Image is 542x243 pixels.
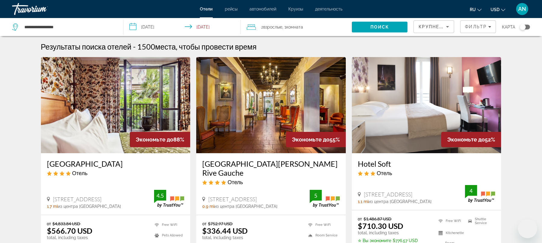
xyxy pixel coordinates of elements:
[358,199,368,204] span: 1.1 mi
[47,204,58,209] span: 1.7 mi
[435,216,465,225] li: Free WiFi
[155,42,257,51] span: места, чтобы провести время
[465,187,477,194] div: 4
[358,170,495,176] div: 3 star Hotel
[358,238,391,243] span: ✮ Вы экономите
[196,57,346,153] img: Hôtel Saint Paul Rive Gauche
[47,221,51,226] span: от
[370,25,389,29] span: Поиск
[249,7,276,11] a: автомобилей
[214,204,277,209] span: из центра [GEOGRAPHIC_DATA]
[364,191,412,198] span: [STREET_ADDRESS]
[228,179,243,185] span: Отель
[441,132,501,147] div: 52%
[364,216,392,221] del: $1,486.87 USD
[47,170,184,176] div: 4 star Hotel
[152,232,184,239] li: Pets Allowed
[154,190,184,208] img: TrustYou guest rating badge
[202,159,340,177] a: [GEOGRAPHIC_DATA][PERSON_NAME] Rive Gauche
[12,1,72,17] a: Travorium
[208,196,257,202] span: [STREET_ADDRESS]
[208,221,233,226] del: $752.97 USD
[352,22,407,32] button: Search
[241,18,352,36] button: Travelers: 2 adults, 0 children
[465,24,487,29] span: Фильтр
[470,7,476,12] span: ru
[358,216,362,221] span: от
[470,5,482,14] button: Change language
[263,25,282,29] span: Взрослые
[261,23,282,31] span: 2
[24,23,114,32] input: Search hotel destination
[137,42,257,51] h2: 1500
[305,232,340,239] li: Room Service
[515,24,530,30] button: Toggle map
[202,179,340,185] div: 4 star Hotel
[41,42,132,51] h1: Результаты поиска отелей
[41,57,190,153] img: Hôtel Eldorado
[292,136,330,143] span: Экономьте до
[202,204,214,209] span: 0.9 mi
[460,20,496,33] button: Filters
[154,192,166,199] div: 4.5
[315,7,342,11] a: деятельность
[447,136,485,143] span: Экономьте до
[52,221,80,226] del: $4,833.84 USD
[202,226,248,235] ins: $336.44 USD
[225,7,237,11] a: рейсы
[310,190,340,208] img: TrustYou guest rating badge
[133,42,136,51] span: -
[200,7,213,11] a: Отели
[358,238,431,243] p: $776.57 USD
[419,24,492,29] span: Крупнейшие сбережения
[130,132,190,147] div: 88%
[53,196,101,202] span: [STREET_ADDRESS]
[368,199,432,204] span: из центра [GEOGRAPHIC_DATA]
[352,57,501,153] img: Hotel Soft
[465,185,495,203] img: TrustYou guest rating badge
[47,235,132,240] p: total, including taxes
[358,230,431,235] p: total, including taxes
[491,5,505,14] button: Change currency
[58,204,121,209] span: из центра [GEOGRAPHIC_DATA]
[358,159,495,168] a: Hotel Soft
[518,6,526,12] span: AN
[47,159,184,168] a: [GEOGRAPHIC_DATA]
[282,23,303,31] span: , 1
[465,216,495,225] li: Shuttle Service
[152,221,184,229] li: Free WiFi
[502,23,515,31] span: карта
[491,7,500,12] span: USD
[419,23,449,30] mat-select: Sort by
[136,136,173,143] span: Экономьте до
[305,221,340,229] li: Free WiFi
[288,7,303,11] a: Круизы
[72,170,88,176] span: Отель
[202,235,287,240] p: total, including taxes
[123,18,241,36] button: Select check in and out date
[514,3,530,15] button: User Menu
[310,192,322,199] div: 5
[518,219,537,238] iframe: Кнопка запуска окна обмена сообщениями
[286,25,303,29] span: Комната
[435,229,465,238] li: Kitchenette
[377,170,392,176] span: Отель
[47,226,92,235] ins: $566.70 USD
[286,132,346,147] div: 55%
[358,221,403,230] ins: $710.30 USD
[202,221,206,226] span: от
